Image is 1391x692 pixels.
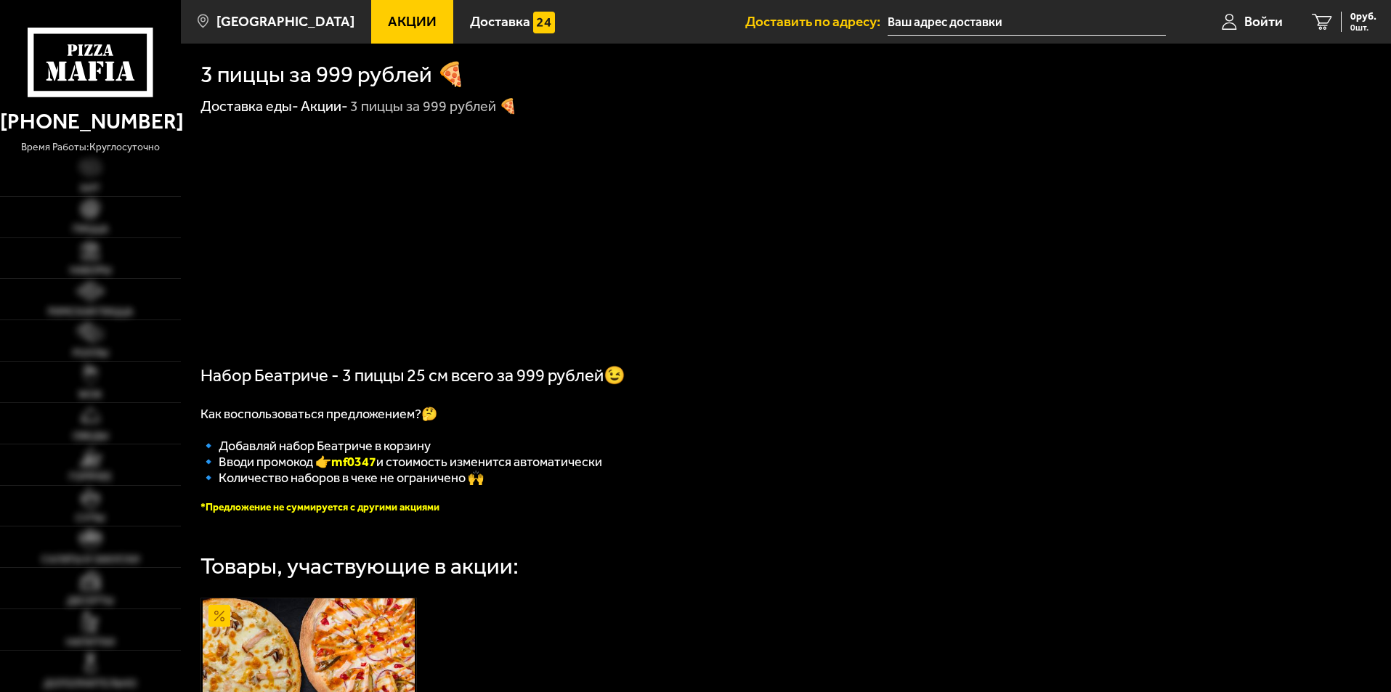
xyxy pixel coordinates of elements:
[200,406,437,422] span: Как воспользоваться предложением?🤔
[70,266,111,276] span: Наборы
[67,596,113,606] span: Десерты
[78,390,102,400] span: WOK
[69,472,112,482] span: Горячее
[1244,15,1283,28] span: Войти
[73,224,108,235] span: Пицца
[73,349,108,359] span: Роллы
[200,454,602,470] span: 🔹 Вводи промокод 👉 и стоимость изменится автоматически
[66,638,115,648] span: Напитки
[331,454,376,470] b: mf0347
[200,555,519,578] div: Товары, участвующие в акции:
[1350,23,1376,32] span: 0 шт.
[200,97,299,115] a: Доставка еды-
[208,605,230,627] img: Акционный
[1350,12,1376,22] span: 0 руб.
[41,555,139,565] span: Салаты и закуски
[301,97,348,115] a: Акции-
[200,63,466,86] h1: 3 пиццы за 999 рублей 🍕
[388,15,437,28] span: Акции
[200,365,625,386] span: Набор Беатриче - 3 пиццы 25 см всего за 999 рублей😉
[533,12,555,33] img: 15daf4d41897b9f0e9f617042186c801.svg
[80,184,100,194] span: Хит
[350,97,517,116] div: 3 пиццы за 999 рублей 🍕
[200,501,439,513] font: *Предложение не суммируется с другими акциями
[888,9,1166,36] input: Ваш адрес доставки
[76,513,105,524] span: Супы
[73,431,108,441] span: Обеды
[44,679,137,689] span: Дополнительно
[200,470,484,486] span: 🔹 Количество наборов в чеке не ограничено 🙌
[745,15,888,28] span: Доставить по адресу:
[470,15,530,28] span: Доставка
[200,438,431,454] span: 🔹 Добавляй набор Беатриче в корзину
[216,15,354,28] span: [GEOGRAPHIC_DATA]
[48,307,133,317] span: Римская пицца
